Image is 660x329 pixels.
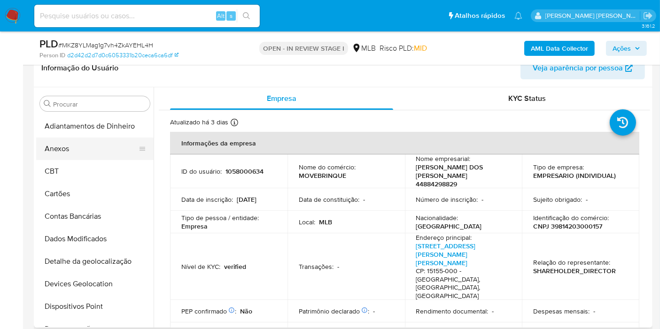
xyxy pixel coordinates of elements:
[39,36,58,51] b: PLD
[524,41,595,56] button: AML Data Collector
[41,63,118,73] h1: Informação do Usuário
[240,307,252,315] p: Não
[170,118,228,127] p: Atualizado há 3 dias
[373,307,375,315] p: -
[514,12,522,20] a: Notificações
[533,222,602,230] p: CNPJ 39814203000157
[299,262,334,271] p: Transações :
[416,154,471,163] p: Nome empresarial :
[181,262,220,271] p: Nível de KYC :
[44,100,51,107] button: Procurar
[181,167,222,176] p: ID do usuário :
[237,9,256,23] button: search-icon
[230,11,233,20] span: s
[533,171,616,180] p: EMPRESARIO (INDIVIDUAL)
[416,307,489,315] p: Rendimento documental :
[36,205,154,228] button: Contas Bancárias
[299,171,346,180] p: MOVEBRINQUE
[520,57,645,79] button: Veja aparência por pessoa
[533,163,584,171] p: Tipo de empresa :
[380,43,427,54] span: Risco PLD:
[533,307,590,315] p: Despesas mensais :
[225,167,264,176] p: 1058000634
[259,42,348,55] p: OPEN - IN REVIEW STAGE I
[482,195,484,204] p: -
[606,41,647,56] button: Ações
[36,228,154,250] button: Dados Modificados
[299,307,369,315] p: Patrimônio declarado :
[170,132,639,154] th: Informações da empresa
[237,195,256,204] p: [DATE]
[36,273,154,295] button: Devices Geolocation
[642,22,655,30] span: 3.161.2
[586,195,588,204] p: -
[224,262,246,271] p: verified
[39,51,65,60] b: Person ID
[299,163,356,171] p: Nome do comércio :
[455,11,505,21] span: Atalhos rápidos
[416,163,507,188] p: [PERSON_NAME] DOS [PERSON_NAME] 44884298829
[416,214,458,222] p: Nacionalidade :
[319,218,332,226] p: MLB
[58,40,153,50] span: # MKZ8YLMag1g7vh4ZkAYEHL4H
[545,11,640,20] p: igor.silva@mercadolivre.com
[613,41,631,56] span: Ações
[337,262,339,271] p: -
[36,295,154,318] button: Dispositivos Point
[643,11,653,21] a: Sair
[416,267,507,300] h4: CP: 15155-000 - [GEOGRAPHIC_DATA], [GEOGRAPHIC_DATA], [GEOGRAPHIC_DATA]
[181,307,236,315] p: PEP confirmado :
[36,160,154,183] button: CBT
[36,138,146,160] button: Anexos
[36,115,154,138] button: Adiantamentos de Dinheiro
[352,43,376,54] div: MLB
[509,93,546,104] span: KYC Status
[492,307,494,315] p: -
[416,241,476,268] a: [STREET_ADDRESS][PERSON_NAME][PERSON_NAME]
[217,11,225,20] span: Alt
[416,233,472,242] p: Endereço principal :
[53,100,146,108] input: Procurar
[416,222,482,230] p: [GEOGRAPHIC_DATA]
[533,258,610,267] p: Relação do representante :
[533,267,616,275] p: SHAREHOLDER_DIRECTOR
[181,214,259,222] p: Tipo de pessoa / entidade :
[593,307,595,315] p: -
[36,183,154,205] button: Cartões
[533,195,582,204] p: Sujeito obrigado :
[299,218,315,226] p: Local :
[67,51,179,60] a: d2d42d2d7d0c6053331b20ceca6ca6df
[363,195,365,204] p: -
[34,10,260,22] input: Pesquise usuários ou casos...
[414,43,427,54] span: MID
[416,195,478,204] p: Número de inscrição :
[531,41,588,56] b: AML Data Collector
[181,195,233,204] p: Data de inscrição :
[267,93,296,104] span: Empresa
[533,57,623,79] span: Veja aparência por pessoa
[36,250,154,273] button: Detalhe da geolocalização
[533,214,609,222] p: Identificação do comércio :
[299,195,359,204] p: Data de constituição :
[181,222,208,230] p: Empresa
